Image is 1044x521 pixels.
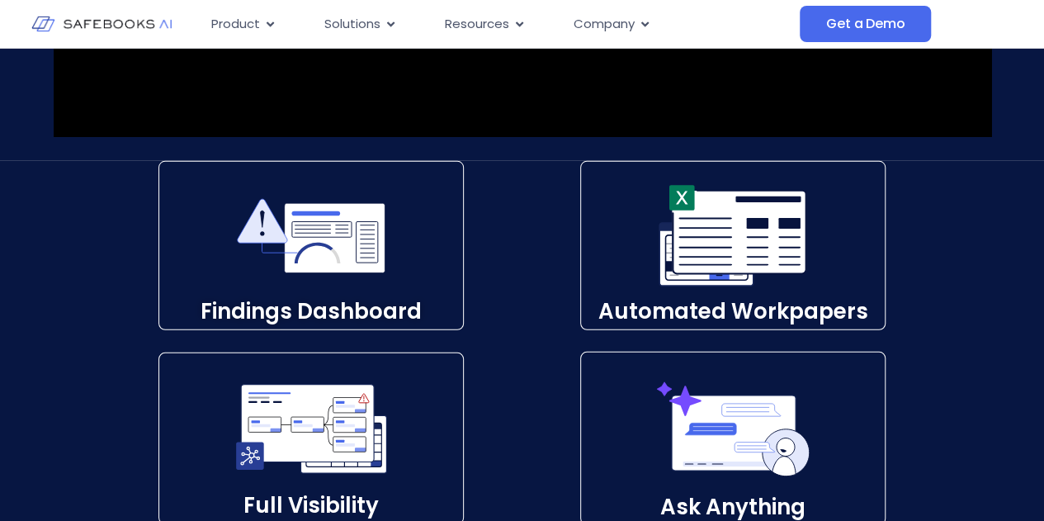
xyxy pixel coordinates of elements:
[581,506,885,509] p: Ask Anything​
[159,310,463,313] p: Findings Dashboard​
[198,8,800,40] nav: Menu
[211,15,260,34] span: Product
[324,15,380,34] span: Solutions
[826,16,905,32] span: Get a Demo
[574,15,635,34] span: Company
[581,310,885,313] p: Automated Workpapers​
[445,15,509,34] span: Resources
[800,6,931,42] a: Get a Demo
[159,504,463,507] p: Full Visibility​
[198,8,800,40] div: Menu Toggle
